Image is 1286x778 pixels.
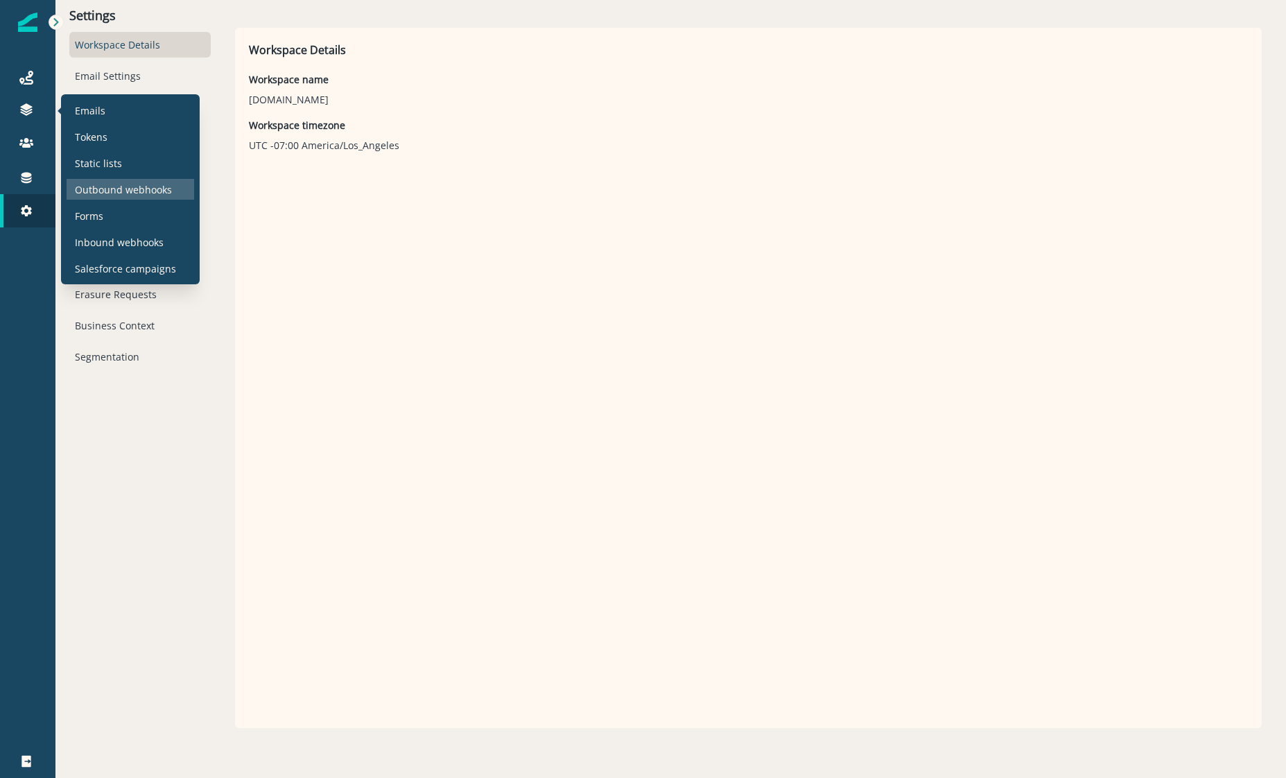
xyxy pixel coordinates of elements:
a: Salesforce campaigns [67,258,194,279]
p: Forms [75,209,103,223]
a: Static lists [67,153,194,173]
a: Inbound webhooks [67,232,194,252]
p: Workspace timezone [249,118,399,132]
a: Outbound webhooks [67,179,194,200]
a: Forms [67,205,194,226]
p: Emails [75,103,105,118]
p: Tokens [75,130,107,144]
p: [DOMAIN_NAME] [249,92,329,107]
p: Salesforce campaigns [75,261,176,276]
p: Outbound webhooks [75,182,172,197]
div: Segmentation [69,344,211,370]
p: UTC -07:00 America/Los_Angeles [249,138,399,153]
img: Inflection [18,12,37,32]
div: Workspace Details [69,32,211,58]
p: Workspace Details [249,42,1248,58]
p: Static lists [75,156,122,171]
div: Email Settings [69,63,211,89]
a: Emails [67,100,194,121]
p: Settings [69,8,211,24]
p: Inbound webhooks [75,235,164,250]
div: Business Context [69,313,211,338]
a: Tokens [67,126,194,147]
p: Workspace name [249,72,329,87]
div: Erasure Requests [69,282,211,307]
